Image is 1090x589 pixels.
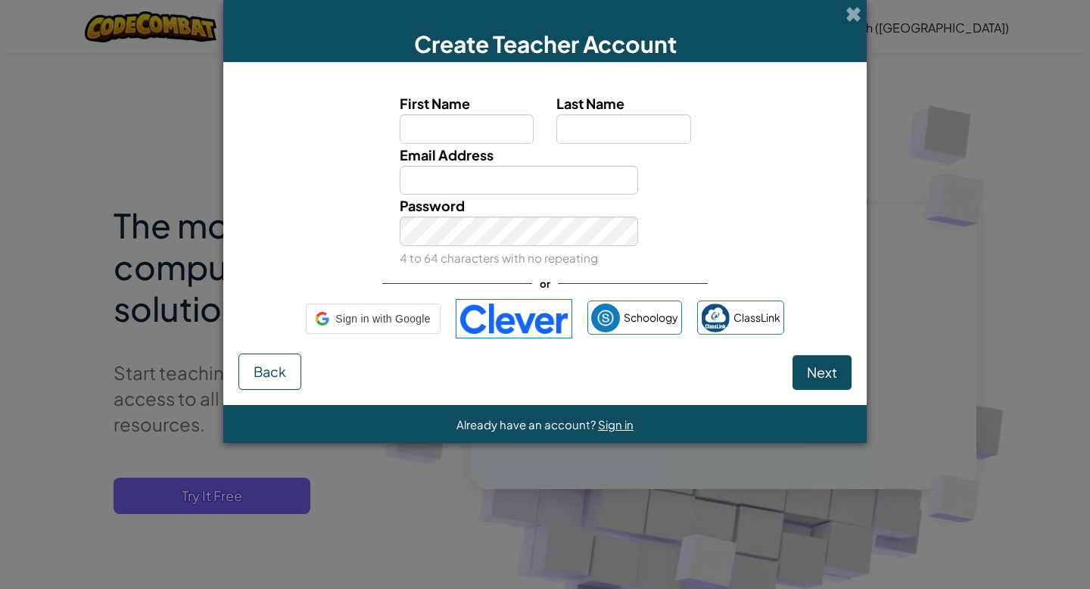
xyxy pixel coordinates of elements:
[400,146,494,164] span: Email Address
[456,299,572,338] img: clever-logo-blue.png
[807,363,837,381] span: Next
[532,273,558,294] span: or
[556,95,624,112] span: Last Name
[400,95,470,112] span: First Name
[591,304,620,332] img: schoology.png
[400,251,598,265] small: 4 to 64 characters with no repeating
[598,417,634,432] a: Sign in
[238,354,301,390] button: Back
[624,307,678,329] span: Schoology
[400,197,465,214] span: Password
[414,30,677,58] span: Create Teacher Account
[701,304,730,332] img: classlink-logo-small.png
[793,355,852,390] button: Next
[456,417,598,432] span: Already have an account?
[306,304,440,334] div: Sign in with Google
[335,308,430,330] span: Sign in with Google
[254,363,286,380] span: Back
[733,307,780,329] span: ClassLink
